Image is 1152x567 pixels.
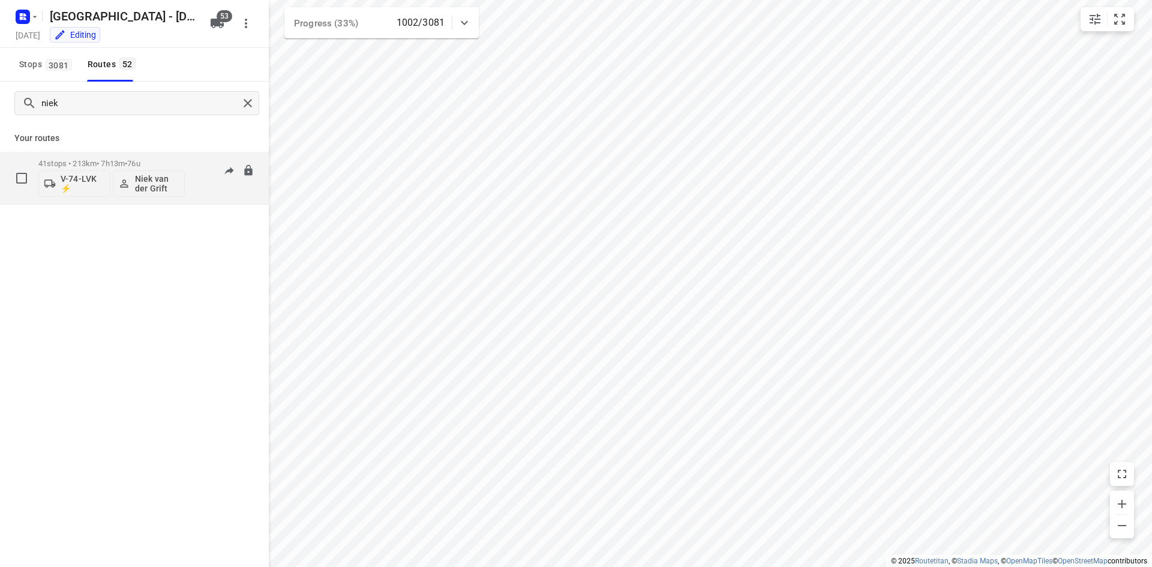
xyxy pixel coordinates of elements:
h5: Rename [45,7,200,26]
p: V-74-LVK ⚡ [61,174,105,193]
span: • [125,159,127,168]
button: More [234,11,258,35]
button: 53 [205,11,229,35]
input: Search routes [41,94,239,113]
a: Routetitan [915,557,949,565]
button: Map settings [1083,7,1107,31]
li: © 2025 , © , © © contributors [891,557,1147,565]
span: 76u [127,159,140,168]
div: You are currently in edit mode. [54,29,96,41]
a: Stadia Maps [957,557,998,565]
button: Send to driver [217,159,241,183]
button: Lock route [242,164,254,178]
div: Progress (33%)1002/3081 [284,7,479,38]
button: V-74-LVK ⚡ [38,170,110,197]
span: Select [10,166,34,190]
button: Niek van der Grift [113,170,185,197]
a: OpenMapTiles [1006,557,1052,565]
span: 3081 [46,59,72,71]
span: Progress (33%) [294,18,358,29]
a: OpenStreetMap [1058,557,1108,565]
p: 41 stops • 213km • 7h13m [38,159,185,168]
p: Your routes [14,132,254,145]
button: Fit zoom [1108,7,1132,31]
h5: Project date [11,28,45,42]
span: Stops [19,57,76,72]
span: 52 [119,58,136,70]
p: Niek van der Grift [135,174,179,193]
div: Routes [88,57,139,72]
span: 53 [217,10,232,22]
p: 1002/3081 [397,16,445,30]
div: small contained button group [1081,7,1134,31]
